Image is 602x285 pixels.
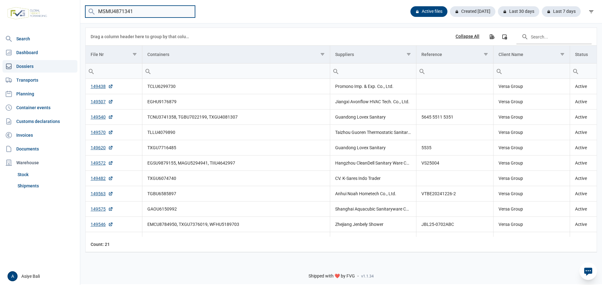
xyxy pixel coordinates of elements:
[91,52,104,57] div: File Nr
[91,28,592,45] div: Data grid toolbar
[494,155,570,171] td: Versa Group
[142,125,330,140] td: TLLU4079890
[586,6,597,17] div: filter
[86,64,97,79] div: Search box
[3,60,77,73] a: Dossiers
[330,217,416,232] td: Zhejiang Jenbely Shower
[330,155,416,171] td: Hangzhou CleanDell Sanitary Ware Co., Ltd.
[91,221,113,227] a: 149546
[8,271,76,281] div: Asiye Bali
[91,175,113,181] a: 149482
[142,201,330,217] td: GAOU6150992
[147,52,169,57] div: Containers
[142,217,330,232] td: EMCU8784950, TXGU7376019, WFHU5189703
[15,180,77,191] a: Shipments
[15,169,77,180] a: Stock
[416,46,493,64] td: Column Reference
[3,33,77,45] a: Search
[494,64,570,79] input: Filter cell
[330,109,416,125] td: Guandong Lovex Sanitary
[416,109,493,125] td: 5645 5511 5351
[142,109,330,125] td: TCNU3741358, TGBU7022199, TXGU4081307
[3,143,77,155] a: Documents
[91,32,191,42] div: Drag a column header here to group by that column
[494,140,570,155] td: Versa Group
[494,186,570,201] td: Versa Group
[494,79,570,94] td: Versa Group
[494,64,570,79] td: Filter cell
[494,109,570,125] td: Versa Group
[494,46,570,64] td: Column Client Name
[416,186,493,201] td: VTBE20241226-2
[91,99,113,105] a: 149507
[357,273,359,279] span: -
[421,52,442,57] div: Reference
[3,46,77,59] a: Dashboard
[5,5,50,22] img: FVG - Global freight forwarding
[499,31,510,42] div: Column Chooser
[320,52,325,57] span: Show filter options for column 'Containers'
[3,74,77,86] a: Transports
[91,206,113,212] a: 149575
[330,64,416,79] input: Filter cell
[335,52,354,57] div: Suppliers
[86,46,142,64] td: Column File Nr
[85,6,195,18] input: Search dossiers
[3,88,77,100] a: Planning
[330,201,416,217] td: Shanghai Aquacubic Sanitaryware Co., Ltd.
[142,186,330,201] td: TGBU6585897
[132,52,137,57] span: Show filter options for column 'File Nr'
[416,140,493,155] td: 5535
[498,6,539,17] div: Last 30 days
[330,125,416,140] td: Taizhou Guoren Thermostatic Sanitaryware Co., Ltd.
[3,115,77,128] a: Customs declarations
[142,140,330,155] td: TXGU7716485
[142,171,330,186] td: TXGU6074740
[542,6,581,17] div: Last 7 days
[86,64,142,79] input: Filter cell
[142,79,330,94] td: TCLU6299730
[494,201,570,217] td: Versa Group
[142,64,330,79] input: Filter cell
[516,29,592,44] input: Search in the data grid
[416,217,493,232] td: JBL25-0702ABC
[91,83,113,89] a: 149438
[91,191,113,197] a: 149563
[309,273,355,279] span: Shipped with ❤️ by FVG
[142,94,330,109] td: EGHU9176879
[575,52,588,57] div: Status
[406,52,411,57] span: Show filter options for column 'Suppliers'
[91,114,113,120] a: 149540
[142,232,330,247] td: EGSU1676906
[330,46,416,64] td: Column Suppliers
[330,232,416,247] td: Promono Imp. & Exp. Co., Ltd.
[91,129,113,135] a: 149570
[494,94,570,109] td: Versa Group
[3,101,77,114] a: Container events
[494,125,570,140] td: Versa Group
[416,64,493,79] input: Filter cell
[570,64,581,79] div: Search box
[3,156,77,169] div: Warehouse
[494,232,570,247] td: Versa Group
[8,271,18,281] button: A
[3,129,77,141] a: Invoices
[330,140,416,155] td: Guandong Lovex Sanitary
[410,6,447,17] div: Active files
[330,64,341,79] div: Search box
[560,52,565,57] span: Show filter options for column 'Client Name'
[416,155,493,171] td: VS25004
[486,31,497,42] div: Export all data to Excel
[330,171,416,186] td: CV. K-Sares Indo Trader
[91,145,113,151] a: 149620
[330,186,416,201] td: Anhui Noah Hometech Co., Ltd.
[91,241,137,247] div: File Nr Count: 21
[330,94,416,109] td: Jiangxi Avonflow HVAC Tech. Co., Ltd.
[483,52,488,57] span: Show filter options for column 'Reference'
[142,46,330,64] td: Column Containers
[494,171,570,186] td: Versa Group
